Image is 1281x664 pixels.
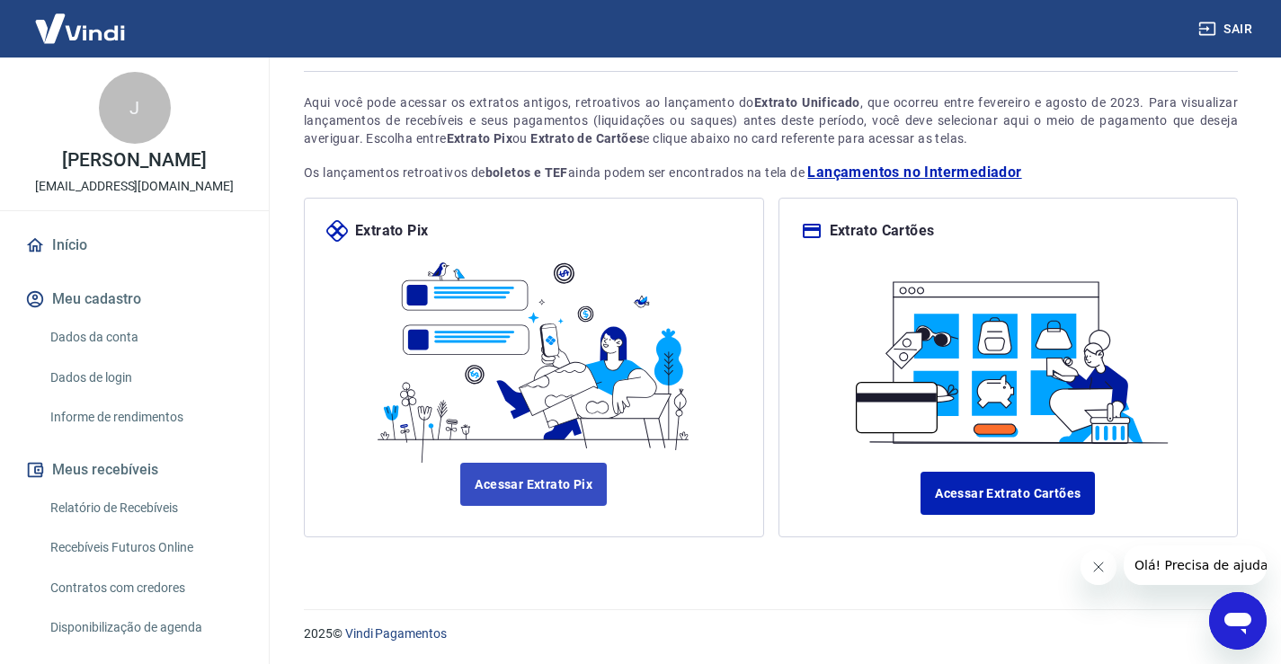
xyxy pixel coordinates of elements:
span: Olá! Precisa de ajuda? [11,13,151,27]
p: 2025 © [304,624,1238,643]
img: ilustracard.1447bf24807628a904eb562bb34ea6f9.svg [842,263,1174,450]
a: Contratos com credores [43,570,247,606]
p: [EMAIL_ADDRESS][DOMAIN_NAME] [35,177,234,196]
strong: boletos e TEF [485,165,568,180]
a: Recebíveis Futuros Online [43,529,247,566]
a: Início [22,226,247,265]
a: Dados da conta [43,319,247,356]
a: Dados de login [43,359,247,396]
a: Lançamentos no Intermediador [807,162,1021,183]
button: Sair [1195,13,1259,46]
a: Informe de rendimentos [43,399,247,436]
a: Disponibilização de agenda [43,609,247,646]
a: Relatório de Recebíveis [43,490,247,527]
p: Extrato Cartões [830,220,935,242]
iframe: Botão para abrir a janela de mensagens [1209,592,1267,650]
strong: Extrato de Cartões [530,131,643,146]
img: Vindi [22,1,138,56]
a: Acessar Extrato Cartões [921,472,1095,515]
a: Acessar Extrato Pix [460,463,607,506]
div: J [99,72,171,144]
a: Vindi Pagamentos [345,626,447,641]
p: Extrato Pix [355,220,428,242]
iframe: Fechar mensagem [1081,549,1116,585]
div: Aqui você pode acessar os extratos antigos, retroativos ao lançamento do , que ocorreu entre feve... [304,93,1238,147]
iframe: Mensagem da empresa [1124,545,1267,585]
button: Meus recebíveis [22,450,247,490]
button: Meu cadastro [22,279,247,319]
p: [PERSON_NAME] [62,151,206,170]
strong: Extrato Unificado [754,95,860,110]
p: Os lançamentos retroativos de ainda podem ser encontrados na tela de [304,162,1238,183]
strong: Extrato Pix [447,131,512,146]
img: ilustrapix.38d2ed8fdf785898d64e9b5bf3a9451d.svg [368,242,699,463]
